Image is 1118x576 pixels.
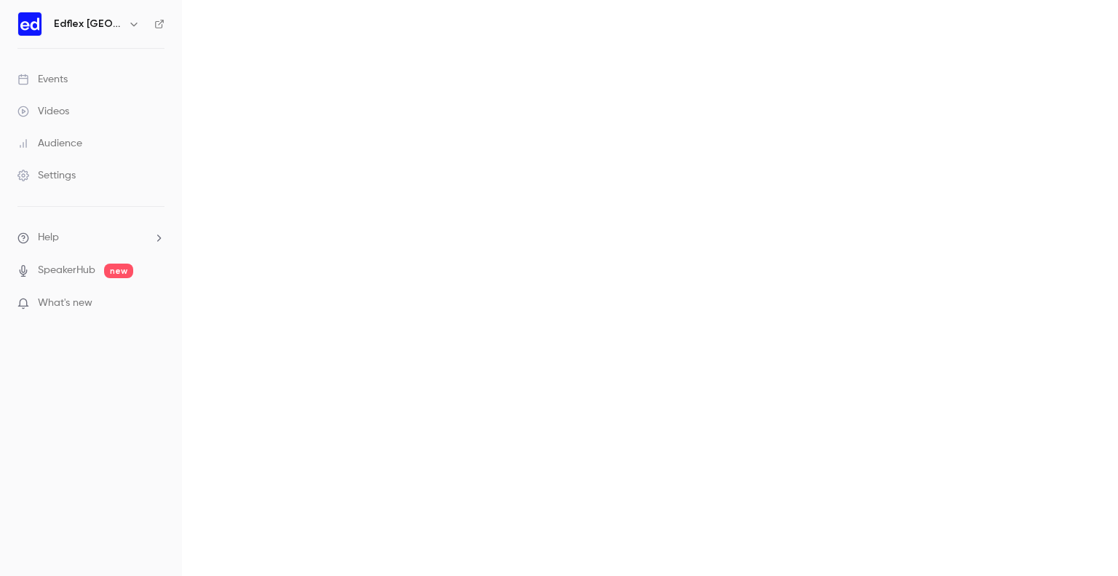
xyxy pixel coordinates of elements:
[38,263,95,278] a: SpeakerHub
[17,230,164,245] li: help-dropdown-opener
[104,264,133,278] span: new
[18,12,41,36] img: Edflex France
[17,72,68,87] div: Events
[38,296,92,311] span: What's new
[17,168,76,183] div: Settings
[17,104,69,119] div: Videos
[38,230,59,245] span: Help
[17,136,82,151] div: Audience
[54,17,122,31] h6: Edflex [GEOGRAPHIC_DATA]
